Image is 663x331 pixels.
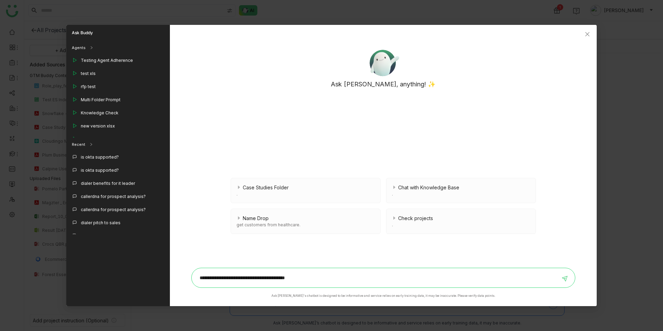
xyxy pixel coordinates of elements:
[392,191,530,197] div: .
[72,97,77,102] img: play_outline.svg
[72,123,77,129] img: play_outline.svg
[331,79,435,89] p: Ask [PERSON_NAME], anything! ✨
[366,46,401,79] img: ask-buddy.svg
[72,110,77,115] img: play_outline.svg
[237,191,375,197] div: .
[72,193,77,199] img: callout.svg
[243,184,289,191] span: Case Studies Folder
[72,57,77,63] img: play_outline.svg
[237,222,375,228] div: get customers from healthcare.
[81,123,115,129] div: new version xlsx
[398,184,459,191] span: Chat with Knowledge Base
[81,57,133,64] div: Testing Agent Adherence
[81,70,96,77] div: test xls
[72,70,77,76] img: play_outline.svg
[72,207,77,212] img: callout.svg
[243,215,269,222] span: Name Drop
[72,142,85,148] div: Recent
[81,180,135,187] div: dialer benefits for it leader
[81,154,119,160] div: is okta supported?
[392,222,530,228] div: .
[72,136,77,142] img: play_outline.svg
[72,84,77,89] img: play_outline.svg
[578,25,597,44] button: Close
[72,220,77,225] img: callout.svg
[72,154,77,160] img: callout.svg
[81,220,121,226] div: dialer pitch to sales
[81,167,119,173] div: is okta supported?
[72,45,86,51] div: Agents
[66,138,170,151] div: Recent
[80,233,164,245] div: ok how chief people officer benefit from this?
[81,97,121,103] div: Multi Folder Prompt
[66,41,170,55] div: Agents
[72,167,77,173] img: callout.svg
[81,193,146,200] div: callerdna for prospect analysis?
[66,25,170,41] div: Ask Buddy
[398,215,433,222] span: Check projects
[81,110,118,116] div: Knowledge Check
[81,136,114,142] div: Customers Only
[81,84,96,90] div: rfp test
[72,180,77,186] img: callout.svg
[81,207,146,213] div: callerdna for prospect analysis?
[271,293,495,298] div: Ask [PERSON_NAME]'s chatbot is designed to be informative and service relies on early training da...
[72,233,77,238] img: callout.svg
